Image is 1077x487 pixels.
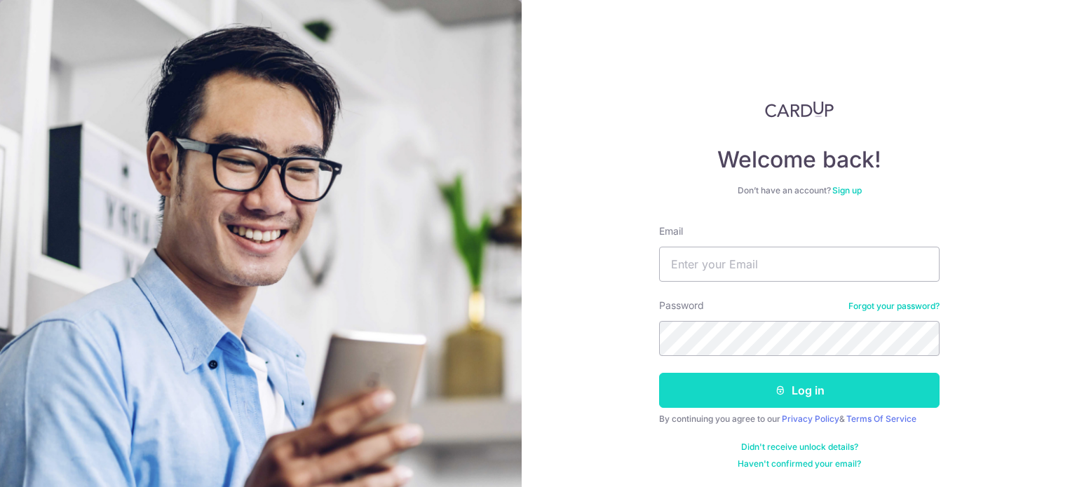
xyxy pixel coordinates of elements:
[659,146,940,174] h4: Welcome back!
[741,441,858,453] a: Didn't receive unlock details?
[659,224,683,238] label: Email
[659,247,940,282] input: Enter your Email
[846,413,916,424] a: Terms Of Service
[832,185,862,196] a: Sign up
[659,185,940,196] div: Don’t have an account?
[765,101,834,118] img: CardUp Logo
[659,413,940,425] div: By continuing you agree to our &
[659,299,704,313] label: Password
[659,373,940,408] button: Log in
[782,413,839,424] a: Privacy Policy
[848,301,940,312] a: Forgot your password?
[738,458,861,469] a: Haven't confirmed your email?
